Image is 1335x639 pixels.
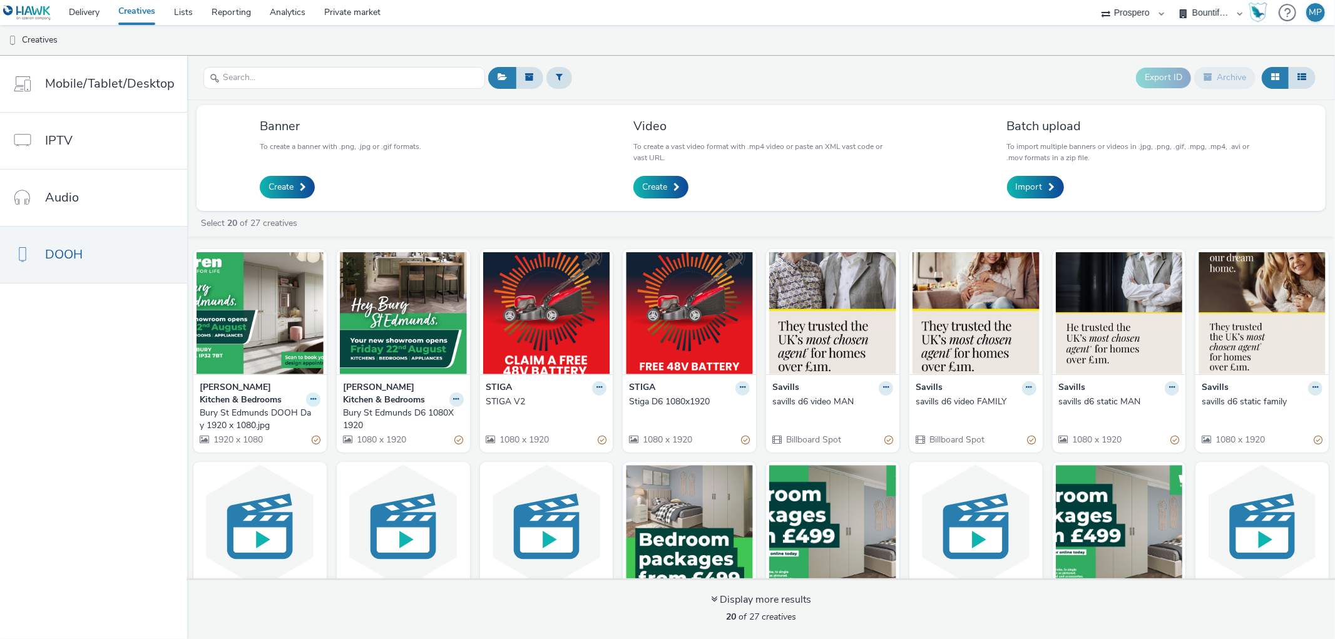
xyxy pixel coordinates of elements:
img: Bury St Edmunds DOOH Day 1920 x 1080.jpg visual [197,252,324,374]
div: savills d6 static family [1202,396,1317,408]
img: wren-kitchen_prospero_dooh_840x400_static_v1.jpg (copy) visual [769,465,896,587]
div: Partially valid [598,433,606,446]
a: STIGA V2 [486,396,607,408]
div: Partially valid [1170,433,1179,446]
span: 1080 x 1920 [642,434,692,446]
img: dooh [6,34,19,47]
span: 1080 x 1920 [355,434,406,446]
span: 1080 x 1920 [499,434,550,446]
a: Import [1007,176,1064,198]
div: Stiga D6 1080x1920 [629,396,745,408]
strong: [PERSON_NAME] Kitchen & Bedrooms [200,381,303,407]
strong: STIGA [486,381,513,396]
a: Create [260,176,315,198]
div: Partially valid [741,433,750,446]
img: savills d6 static MAN visual [1056,252,1183,374]
h3: Banner [260,118,421,135]
button: Grid [1262,67,1289,88]
img: wren-kitchen_prospero_dooh_1080x1920_static_v1_10seconds.mp4 (copy) visual [626,465,753,587]
div: savills d6 video FAMILY [916,396,1031,408]
img: savills d6 video MAN visual [769,252,896,374]
img: Bury St Edmunds D6 1080X1920 visual [340,252,467,374]
span: Create [642,181,667,193]
span: Create [269,181,294,193]
img: wren-kitchen_prospero_dooh_612x306_static_v1_10seconds.mp4 (copy) visual [483,465,610,587]
a: Create [633,176,688,198]
span: Import [1016,181,1043,193]
button: Table [1288,67,1316,88]
span: 1080 x 1920 [1214,434,1265,446]
span: of 27 creatives [726,611,796,623]
p: To create a vast video format with .mp4 video or paste an XML vast code or vast URL. [633,141,889,163]
a: savills d6 video MAN [772,396,893,408]
strong: 20 [726,611,736,623]
span: DOOH [45,245,83,263]
img: savills d6 video FAMILY visual [913,252,1040,374]
img: wren-kitchen_prospero_dooh_864x432_static_v1_10seconds.mp4 visual [913,465,1040,587]
img: wren-kitchen_prospero_dooh_612x306_static_v1_10seconds.mp4 visual [1199,465,1326,587]
span: IPTV [45,131,73,150]
a: Bury St Edmunds DOOH Day 1920 x 1080.jpg [200,407,320,432]
strong: STIGA [629,381,655,396]
img: undefined Logo [3,5,51,21]
span: Mobile/Tablet/Desktop [45,74,175,93]
button: Export ID [1136,68,1191,88]
span: Billboard Spot [928,434,985,446]
a: savills d6 static MAN [1059,396,1180,408]
span: Audio [45,188,79,207]
div: Partially valid [1314,433,1322,446]
input: Search... [203,67,485,89]
span: Billboard Spot [785,434,841,446]
div: STIGA V2 [486,396,602,408]
strong: Savills [916,381,943,396]
div: Bury St Edmunds D6 1080X1920 [343,407,459,432]
img: wren-kitchen_prospero_dooh_864x432_static_v1_10seconds.mp4 (copy) visual [340,465,467,587]
div: Partially valid [884,433,893,446]
div: Partially valid [455,433,464,446]
img: wren-kitchen_prospero_dooh_612x306_static_v1_10seconds.mp4 (copy) visual [197,465,324,587]
a: Select of 27 creatives [200,217,302,229]
a: savills d6 static family [1202,396,1322,408]
p: To create a banner with .png, .jpg or .gif formats. [260,141,421,152]
h3: Video [633,118,889,135]
div: Partially valid [1028,433,1036,446]
strong: [PERSON_NAME] Kitchen & Bedrooms [343,381,446,407]
img: Hawk Academy [1249,3,1267,23]
img: savills d6 static family visual [1199,252,1326,374]
a: Stiga D6 1080x1920 [629,396,750,408]
div: Display more results [711,593,811,607]
img: STIGA V2 visual [483,252,610,374]
a: Bury St Edmunds D6 1080X1920 [343,407,464,432]
span: 1920 x 1080 [212,434,263,446]
div: Bury St Edmunds DOOH Day 1920 x 1080.jpg [200,407,315,432]
strong: Savills [1059,381,1086,396]
p: To import multiple banners or videos in .jpg, .png, .gif, .mpg, .mp4, .avi or .mov formats in a z... [1007,141,1262,163]
div: savills d6 video MAN [772,396,888,408]
h3: Batch upload [1007,118,1262,135]
a: savills d6 video FAMILY [916,396,1036,408]
img: wren-kitchen_prospero_dooh_864x432_static_v1.jpg visual [1056,465,1183,587]
div: savills d6 static MAN [1059,396,1175,408]
button: Archive [1194,67,1256,88]
div: MP [1309,3,1322,22]
strong: Savills [1202,381,1229,396]
a: Hawk Academy [1249,3,1272,23]
span: 1080 x 1920 [1072,434,1122,446]
strong: 20 [227,217,237,229]
strong: Savills [772,381,799,396]
img: Stiga D6 1080x1920 visual [626,252,753,374]
div: Partially valid [312,433,320,446]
